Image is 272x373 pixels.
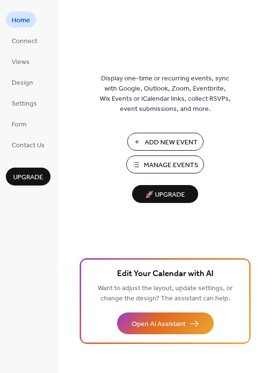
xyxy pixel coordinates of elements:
[12,16,30,26] span: Home
[12,140,45,151] span: Contact Us
[144,160,198,171] span: Manage Events
[6,137,51,153] a: Contact Us
[6,74,39,90] a: Design
[117,267,214,281] span: Edit Your Calendar with AI
[13,172,43,183] span: Upgrade
[12,99,37,109] span: Settings
[132,185,198,203] button: 🚀 Upgrade
[126,155,204,173] button: Manage Events
[6,12,36,28] a: Home
[6,168,51,186] button: Upgrade
[12,78,33,88] span: Design
[6,95,43,111] a: Settings
[6,32,43,48] a: Connect
[12,36,37,47] span: Connect
[127,133,204,151] button: Add New Event
[6,116,33,132] a: Form
[12,57,30,67] span: Views
[132,319,186,329] span: Open AI Assistant
[12,120,27,130] span: Form
[6,53,35,69] a: Views
[100,74,231,114] span: Display one-time or recurring events, sync with Google, Outlook, Zoom, Eventbrite, Wix Events or ...
[98,282,233,305] span: Want to adjust the layout, update settings, or change the design? The assistant can help.
[138,188,192,202] span: 🚀 Upgrade
[145,138,198,148] span: Add New Event
[117,312,214,334] button: Open AI Assistant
